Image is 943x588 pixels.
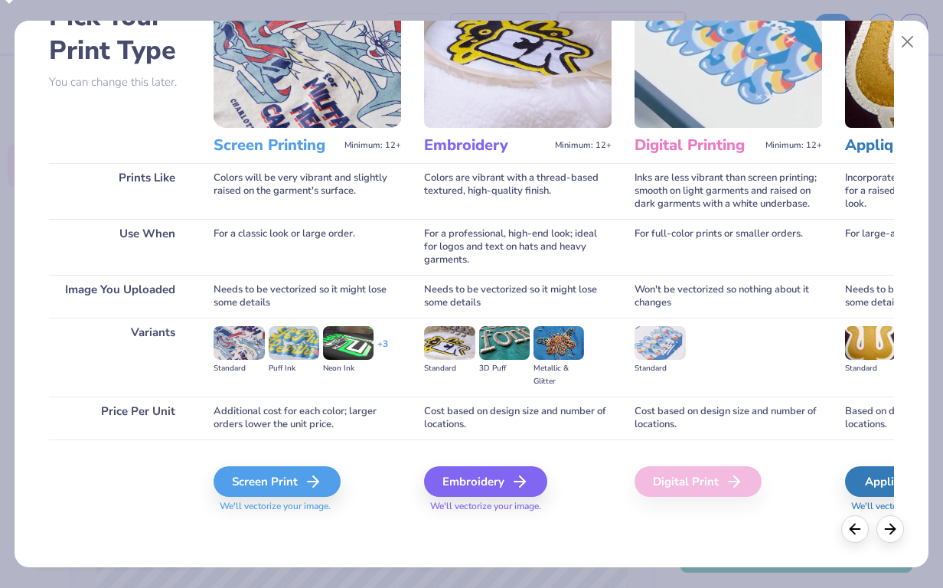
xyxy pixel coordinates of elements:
[214,362,264,375] div: Standard
[377,338,388,364] div: + 3
[214,219,401,275] div: For a classic look or large order.
[49,275,191,318] div: Image You Uploaded
[845,362,896,375] div: Standard
[269,326,319,360] img: Puff Ink
[635,136,759,155] h3: Digital Printing
[635,397,822,439] div: Cost based on design size and number of locations.
[424,397,612,439] div: Cost based on design size and number of locations.
[892,28,922,57] button: Close
[635,326,685,360] img: Standard
[424,500,612,513] span: We'll vectorize your image.
[214,136,338,155] h3: Screen Printing
[479,326,530,360] img: 3D Puff
[635,275,822,318] div: Won't be vectorized so nothing about it changes
[214,397,401,439] div: Additional cost for each color; larger orders lower the unit price.
[765,140,822,151] span: Minimum: 12+
[49,163,191,219] div: Prints Like
[424,275,612,318] div: Needs to be vectorized so it might lose some details
[214,326,264,360] img: Standard
[269,362,319,375] div: Puff Ink
[344,140,401,151] span: Minimum: 12+
[424,326,475,360] img: Standard
[424,163,612,219] div: Colors are vibrant with a thread-based textured, high-quality finish.
[635,219,822,275] div: For full-color prints or smaller orders.
[635,466,762,497] div: Digital Print
[845,326,896,360] img: Standard
[424,219,612,275] div: For a professional, high-end look; ideal for logos and text on hats and heavy garments.
[49,76,191,89] p: You can change this later.
[214,500,401,513] span: We'll vectorize your image.
[635,362,685,375] div: Standard
[214,466,341,497] div: Screen Print
[323,326,374,360] img: Neon Ink
[214,275,401,318] div: Needs to be vectorized so it might lose some details
[424,136,549,155] h3: Embroidery
[49,397,191,439] div: Price Per Unit
[214,163,401,219] div: Colors will be very vibrant and slightly raised on the garment's surface.
[479,362,530,375] div: 3D Puff
[323,362,374,375] div: Neon Ink
[424,466,547,497] div: Embroidery
[533,362,584,388] div: Metallic & Glitter
[424,362,475,375] div: Standard
[635,163,822,219] div: Inks are less vibrant than screen printing; smooth on light garments and raised on dark garments ...
[49,318,191,397] div: Variants
[533,326,584,360] img: Metallic & Glitter
[49,219,191,275] div: Use When
[555,140,612,151] span: Minimum: 12+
